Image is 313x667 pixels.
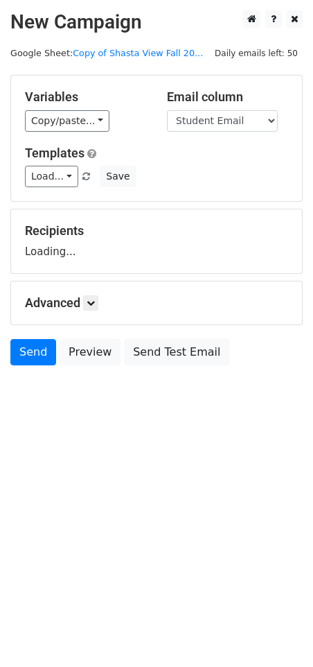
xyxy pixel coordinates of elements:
div: Loading... [25,223,288,259]
a: Send [10,339,56,365]
a: Preview [60,339,120,365]
span: Daily emails left: 50 [210,46,303,61]
small: Google Sheet: [10,48,203,58]
h5: Recipients [25,223,288,239]
a: Send Test Email [124,339,229,365]
h5: Email column [167,89,288,105]
a: Daily emails left: 50 [210,48,303,58]
h5: Variables [25,89,146,105]
a: Load... [25,166,78,187]
h2: New Campaign [10,10,303,34]
button: Save [100,166,136,187]
h5: Advanced [25,295,288,311]
a: Copy/paste... [25,110,109,132]
a: Templates [25,146,84,160]
a: Copy of Shasta View Fall 20... [73,48,203,58]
